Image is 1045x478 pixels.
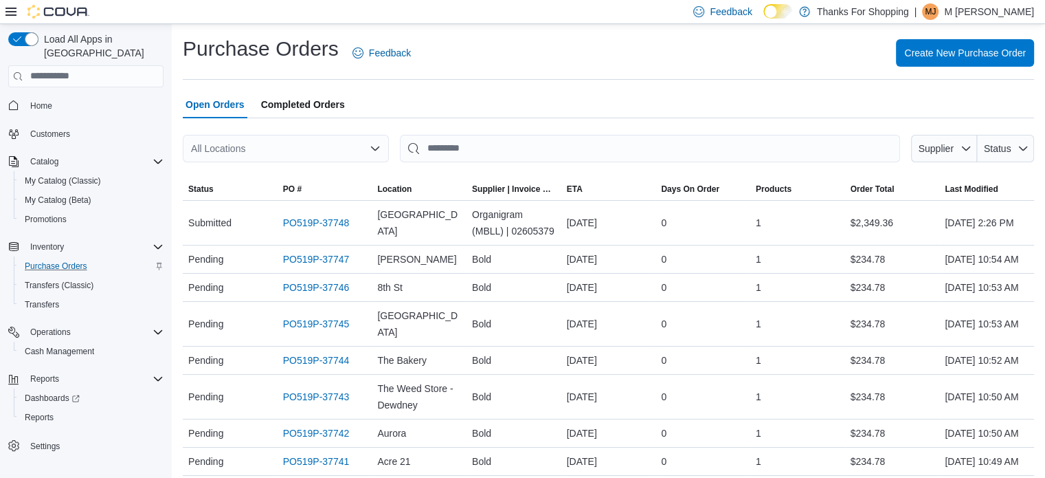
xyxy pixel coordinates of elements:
span: Operations [25,324,164,340]
span: Cash Management [25,346,94,357]
span: Customers [30,129,70,140]
span: 8th St [377,279,403,296]
div: [DATE] [561,246,656,273]
span: 0 [661,215,666,231]
span: 0 [661,453,666,470]
a: PO519P-37745 [283,316,350,332]
span: [PERSON_NAME] [377,251,456,268]
div: [DATE] 10:53 AM [939,274,1034,301]
span: Transfers (Classic) [19,277,164,294]
span: Settings [30,441,60,452]
div: [DATE] [561,209,656,237]
span: Promotions [19,211,164,228]
a: Dashboards [14,389,169,408]
span: PO # [283,184,302,195]
span: Supplier [919,143,954,154]
div: $234.78 [845,347,940,374]
span: Inventory [25,239,164,255]
div: Bold [467,274,561,301]
button: Catalog [3,152,169,171]
div: Location [377,184,412,195]
a: Cash Management [19,343,100,360]
span: Feedback [710,5,752,19]
a: Feedback [347,39,416,67]
div: Bold [467,420,561,447]
div: [DATE] [561,383,656,411]
span: My Catalog (Classic) [19,173,164,189]
span: 1 [756,425,761,442]
div: [DATE] 10:49 AM [939,448,1034,475]
button: Customers [3,124,169,144]
a: Reports [19,409,59,426]
span: 0 [661,425,666,442]
input: This is a search bar. After typing your query, hit enter to filter the results lower in the page. [400,135,900,162]
span: 0 [661,352,666,369]
span: Acre 21 [377,453,410,470]
span: 1 [756,316,761,332]
div: $234.78 [845,246,940,273]
span: Completed Orders [261,91,345,118]
button: Catalog [25,153,64,170]
div: Bold [467,246,561,273]
div: Bold [467,383,561,411]
span: Feedback [369,46,411,60]
span: 0 [661,279,666,296]
button: Products [750,178,845,200]
div: $2,349.36 [845,209,940,237]
div: $234.78 [845,448,940,475]
span: Settings [25,437,164,454]
div: [DATE] [561,347,656,374]
span: 1 [756,251,761,268]
span: Pending [188,316,223,332]
span: Transfers [25,299,59,310]
button: PO # [278,178,372,200]
span: ETA [567,184,583,195]
button: Create New Purchase Order [896,39,1034,67]
div: [DATE] 10:52 AM [939,347,1034,374]
div: [DATE] [561,274,656,301]
div: $234.78 [845,383,940,411]
img: Cova [27,5,89,19]
button: Operations [3,323,169,342]
button: Purchase Orders [14,257,169,276]
span: My Catalog (Beta) [25,195,91,206]
span: Catalog [25,153,164,170]
button: Promotions [14,210,169,229]
span: The Weed Store - Dewdney [377,380,461,413]
button: Inventory [3,237,169,257]
span: Transfers [19,296,164,313]
span: Reports [30,373,59,384]
p: M [PERSON_NAME] [944,3,1034,20]
div: [DATE] 10:50 AM [939,420,1034,447]
a: PO519P-37741 [283,453,350,470]
div: $234.78 [845,274,940,301]
p: | [914,3,917,20]
span: 1 [756,352,761,369]
span: 1 [756,389,761,405]
button: Days On Order [655,178,750,200]
span: Reports [19,409,164,426]
button: Status [183,178,278,200]
span: The Bakery [377,352,427,369]
span: Home [25,97,164,114]
a: My Catalog (Beta) [19,192,97,208]
button: Supplier [911,135,977,162]
button: Open list of options [370,143,381,154]
span: Status [984,143,1011,154]
span: Pending [188,425,223,442]
span: Purchase Orders [19,258,164,274]
a: PO519P-37742 [283,425,350,442]
span: Home [30,100,52,111]
button: Settings [3,435,169,455]
span: Open Orders [186,91,245,118]
a: Home [25,98,58,114]
h1: Purchase Orders [183,35,339,63]
button: Inventory [25,239,69,255]
a: My Catalog (Classic) [19,173,106,189]
span: Pending [188,453,223,470]
span: Customers [25,125,164,142]
span: Catalog [30,156,58,167]
a: Transfers (Classic) [19,277,99,294]
button: Last Modified [939,178,1034,200]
